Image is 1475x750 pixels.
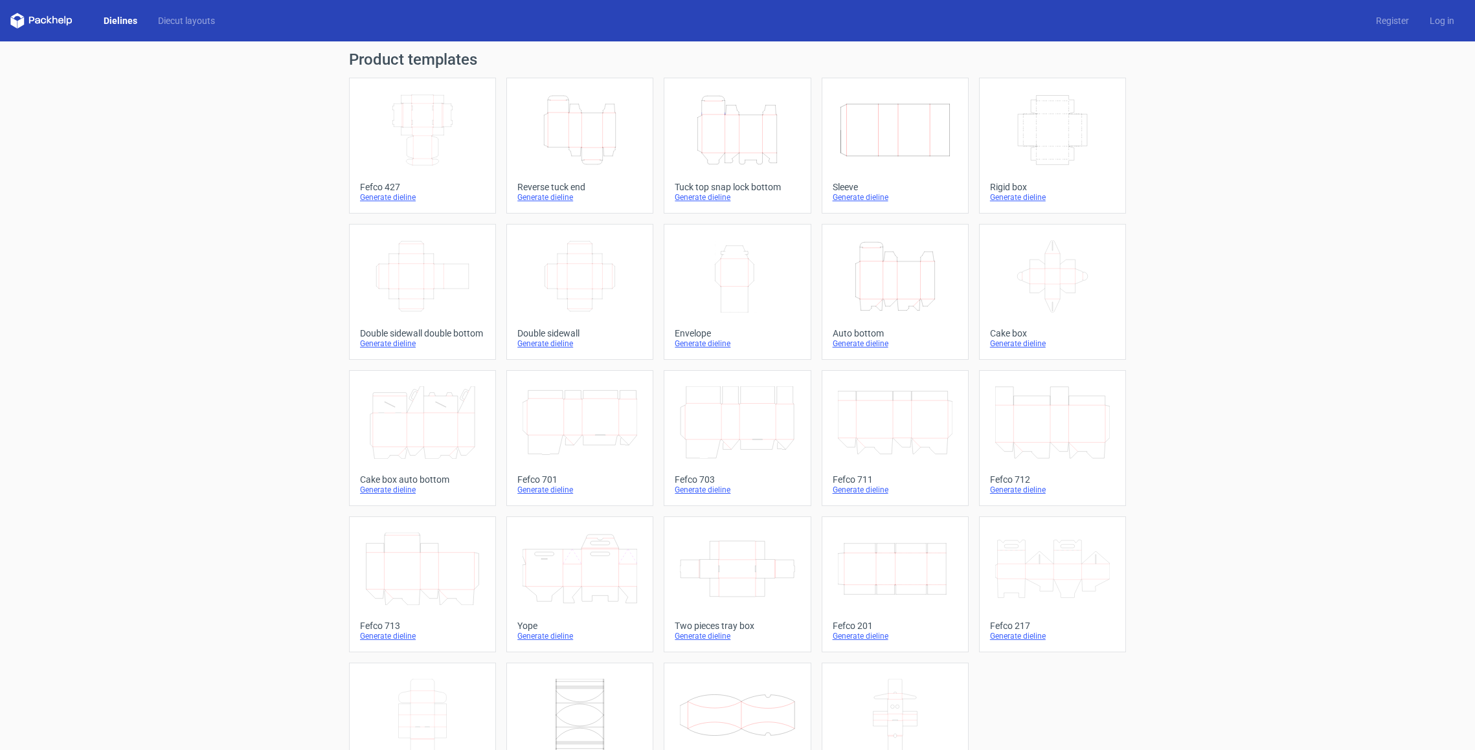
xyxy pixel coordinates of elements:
div: Cake box auto bottom [360,474,485,485]
div: Generate dieline [833,631,958,641]
div: Generate dieline [675,338,800,349]
div: Generate dieline [517,485,642,495]
a: Rigid boxGenerate dieline [979,78,1126,214]
a: SleeveGenerate dieline [822,78,969,214]
div: Generate dieline [360,631,485,641]
a: YopeGenerate dieline [506,516,653,652]
div: Yope [517,621,642,631]
div: Tuck top snap lock bottom [675,182,800,192]
a: Fefco 217Generate dieline [979,516,1126,652]
div: Generate dieline [675,631,800,641]
div: Double sidewall [517,328,642,338]
div: Fefco 217 [990,621,1115,631]
a: Register [1366,14,1419,27]
div: Generate dieline [517,192,642,203]
div: Generate dieline [360,338,485,349]
div: Generate dieline [833,485,958,495]
div: Fefco 701 [517,474,642,485]
div: Generate dieline [990,192,1115,203]
a: Two pieces tray boxGenerate dieline [664,516,811,652]
div: Two pieces tray box [675,621,800,631]
div: Cake box [990,328,1115,338]
div: Generate dieline [675,192,800,203]
div: Fefco 712 [990,474,1115,485]
div: Envelope [675,328,800,338]
a: Fefco 703Generate dieline [664,370,811,506]
div: Generate dieline [675,485,800,495]
a: Dielines [93,14,148,27]
a: Double sidewallGenerate dieline [506,224,653,360]
a: Fefco 711Generate dieline [822,370,969,506]
div: Generate dieline [990,338,1115,349]
div: Generate dieline [990,631,1115,641]
div: Fefco 703 [675,474,800,485]
a: Reverse tuck endGenerate dieline [506,78,653,214]
div: Rigid box [990,182,1115,192]
div: Generate dieline [517,631,642,641]
a: Fefco 427Generate dieline [349,78,496,214]
a: Fefco 701Generate dieline [506,370,653,506]
a: Fefco 712Generate dieline [979,370,1126,506]
a: Tuck top snap lock bottomGenerate dieline [664,78,811,214]
a: Log in [1419,14,1465,27]
div: Sleeve [833,182,958,192]
a: Fefco 201Generate dieline [822,516,969,652]
div: Double sidewall double bottom [360,328,485,338]
div: Generate dieline [517,338,642,349]
div: Generate dieline [833,338,958,349]
div: Fefco 713 [360,621,485,631]
a: Fefco 713Generate dieline [349,516,496,652]
div: Fefco 711 [833,474,958,485]
h1: Product templates [349,52,1126,67]
a: EnvelopeGenerate dieline [664,224,811,360]
div: Generate dieline [360,485,485,495]
a: Diecut layouts [148,14,225,27]
div: Generate dieline [990,485,1115,495]
a: Double sidewall double bottomGenerate dieline [349,224,496,360]
a: Auto bottomGenerate dieline [822,224,969,360]
div: Reverse tuck end [517,182,642,192]
div: Auto bottom [833,328,958,338]
div: Generate dieline [833,192,958,203]
div: Fefco 201 [833,621,958,631]
div: Fefco 427 [360,182,485,192]
a: Cake box auto bottomGenerate dieline [349,370,496,506]
a: Cake boxGenerate dieline [979,224,1126,360]
div: Generate dieline [360,192,485,203]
